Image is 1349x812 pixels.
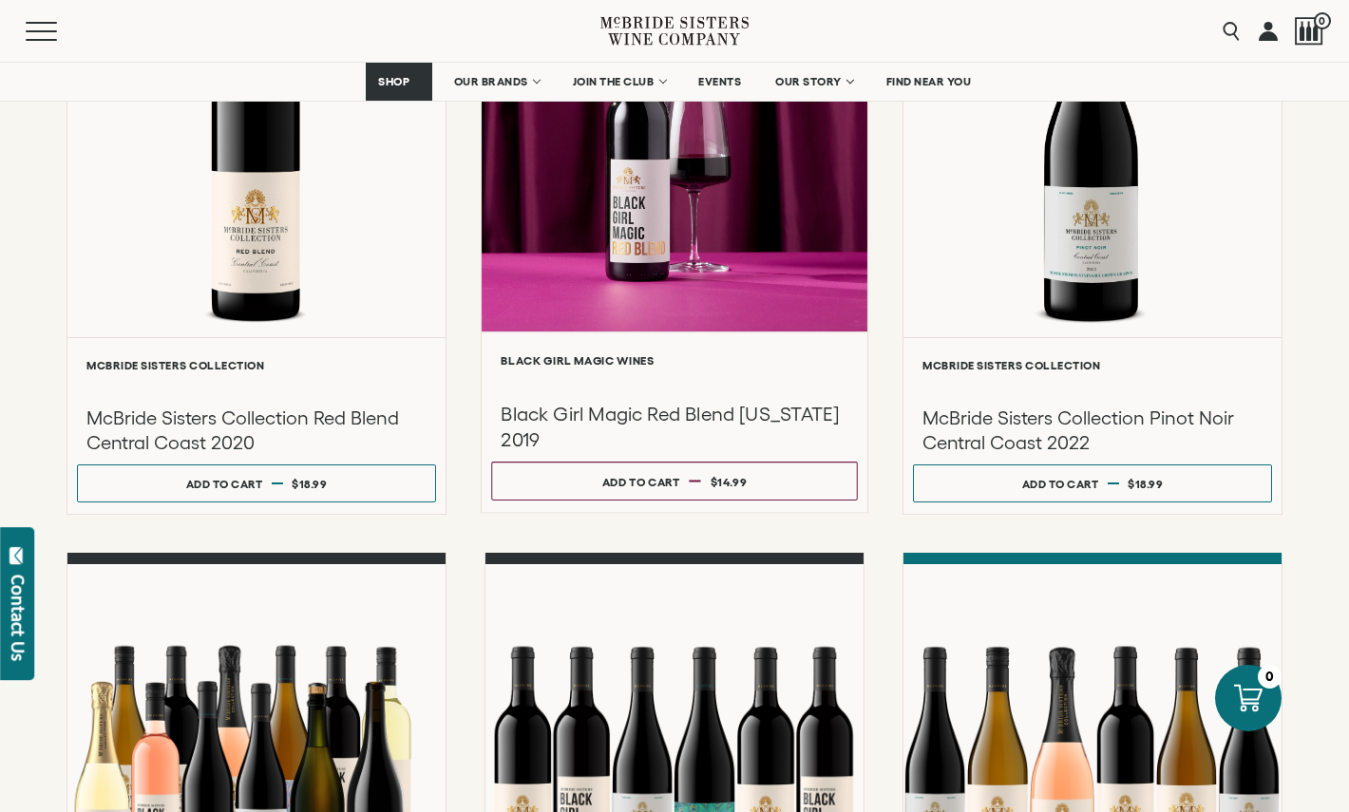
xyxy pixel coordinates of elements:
span: 0 [1314,12,1331,29]
span: OUR STORY [775,75,842,88]
span: JOIN THE CLUB [573,75,655,88]
div: Add to cart [186,470,263,498]
div: Contact Us [9,575,28,661]
a: EVENTS [686,63,753,101]
span: FIND NEAR YOU [886,75,972,88]
span: $18.99 [292,478,327,490]
div: Add to cart [1022,470,1099,498]
a: JOIN THE CLUB [560,63,677,101]
h3: McBride Sisters Collection Pinot Noir Central Coast 2022 [922,406,1263,455]
span: $14.99 [711,475,748,487]
h3: Black Girl Magic Red Blend [US_STATE] 2019 [501,402,847,452]
button: Add to cart $18.99 [913,464,1272,502]
button: Mobile Menu Trigger [26,22,94,41]
a: FIND NEAR YOU [874,63,984,101]
span: SHOP [378,75,410,88]
span: OUR BRANDS [454,75,528,88]
div: Add to cart [602,467,680,496]
a: OUR BRANDS [442,63,551,101]
h3: McBride Sisters Collection Red Blend Central Coast 2020 [86,406,427,455]
a: SHOP [366,63,432,101]
button: Add to cart $18.99 [77,464,436,502]
button: Add to cart $14.99 [491,462,858,500]
span: EVENTS [698,75,741,88]
div: 0 [1258,665,1282,689]
h6: McBride Sisters Collection [86,359,427,371]
a: OUR STORY [763,63,864,101]
span: $18.99 [1128,478,1163,490]
h6: McBride Sisters Collection [922,359,1263,371]
h6: Black Girl Magic Wines [501,354,847,367]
